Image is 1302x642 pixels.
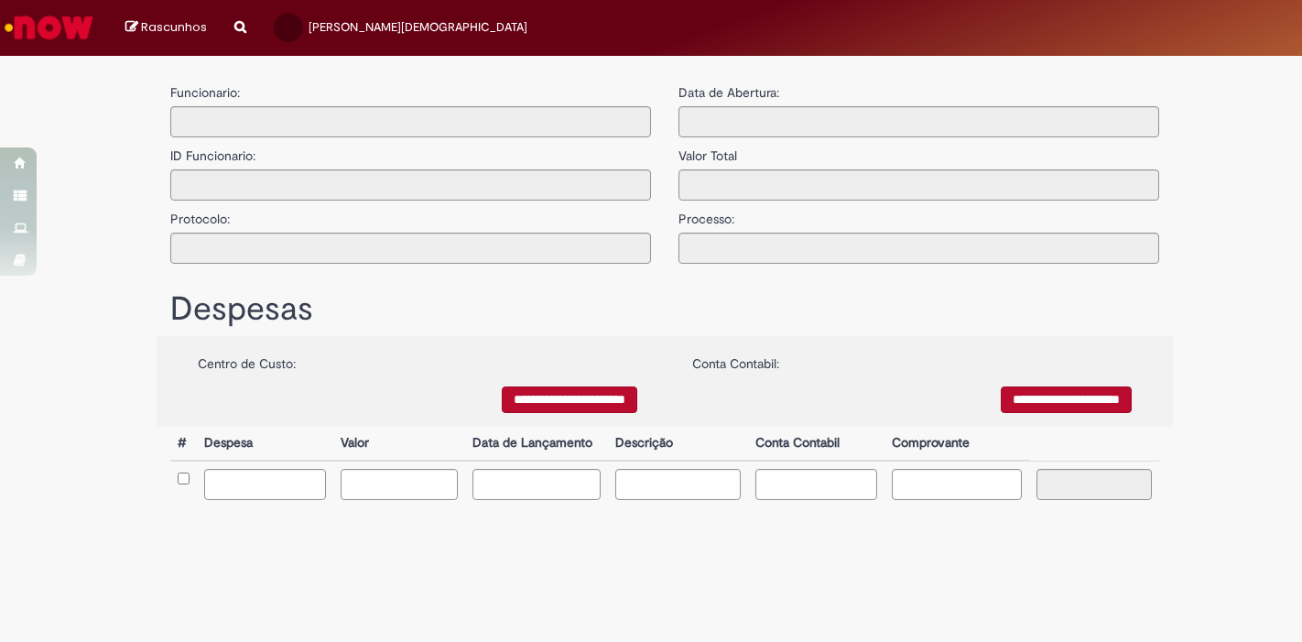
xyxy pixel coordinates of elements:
a: Rascunhos [125,19,207,37]
th: Valor [333,427,464,461]
th: Comprovante [884,427,1030,461]
label: Valor Total [678,137,737,165]
label: Processo: [678,201,734,228]
th: Despesa [197,427,333,461]
th: # [170,427,197,461]
h1: Despesas [170,291,1159,328]
label: Protocolo: [170,201,230,228]
label: ID Funcionario: [170,137,255,165]
th: Data de Lançamento [465,427,609,461]
th: Conta Contabil [748,427,884,461]
label: Funcionario: [170,83,240,102]
label: Centro de Custo: [198,345,296,373]
label: Data de Abertura: [678,83,779,102]
span: Rascunhos [141,18,207,36]
label: Conta Contabil: [692,345,779,373]
span: [PERSON_NAME][DEMOGRAPHIC_DATA] [309,19,527,35]
th: Descrição [608,427,747,461]
img: ServiceNow [2,9,96,46]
